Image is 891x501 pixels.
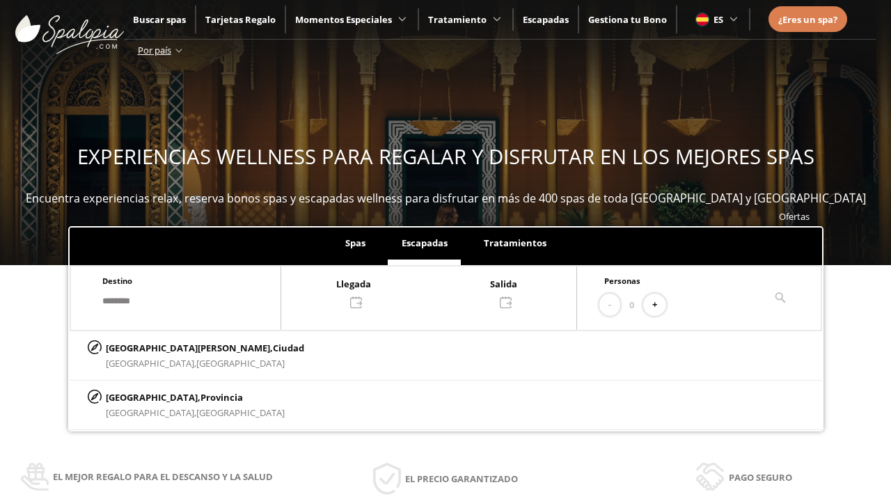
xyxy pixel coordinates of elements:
[405,471,518,486] span: El precio garantizado
[778,13,837,26] span: ¿Eres un spa?
[106,390,285,405] p: [GEOGRAPHIC_DATA],
[106,406,196,419] span: [GEOGRAPHIC_DATA],
[629,297,634,312] span: 0
[102,276,132,286] span: Destino
[15,1,124,54] img: ImgLogoSpalopia.BvClDcEz.svg
[604,276,640,286] span: Personas
[402,237,448,249] span: Escapadas
[523,13,569,26] a: Escapadas
[205,13,276,26] a: Tarjetas Regalo
[77,143,814,170] span: EXPERIENCIAS WELLNESS PARA REGALAR Y DISFRUTAR EN LOS MEJORES SPAS
[484,237,546,249] span: Tratamientos
[133,13,186,26] a: Buscar spas
[200,391,243,404] span: Provincia
[588,13,667,26] a: Gestiona tu Bono
[273,342,304,354] span: Ciudad
[26,191,866,206] span: Encuentra experiencias relax, reserva bonos spas y escapadas wellness para disfrutar en más de 40...
[53,469,273,484] span: El mejor regalo para el descanso y la salud
[106,357,196,369] span: [GEOGRAPHIC_DATA],
[196,406,285,419] span: [GEOGRAPHIC_DATA]
[138,44,171,56] span: Por país
[778,12,837,27] a: ¿Eres un spa?
[599,294,620,317] button: -
[345,237,365,249] span: Spas
[643,294,666,317] button: +
[779,210,810,223] a: Ofertas
[196,357,285,369] span: [GEOGRAPHIC_DATA]
[106,340,304,356] p: [GEOGRAPHIC_DATA][PERSON_NAME],
[729,470,792,485] span: Pago seguro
